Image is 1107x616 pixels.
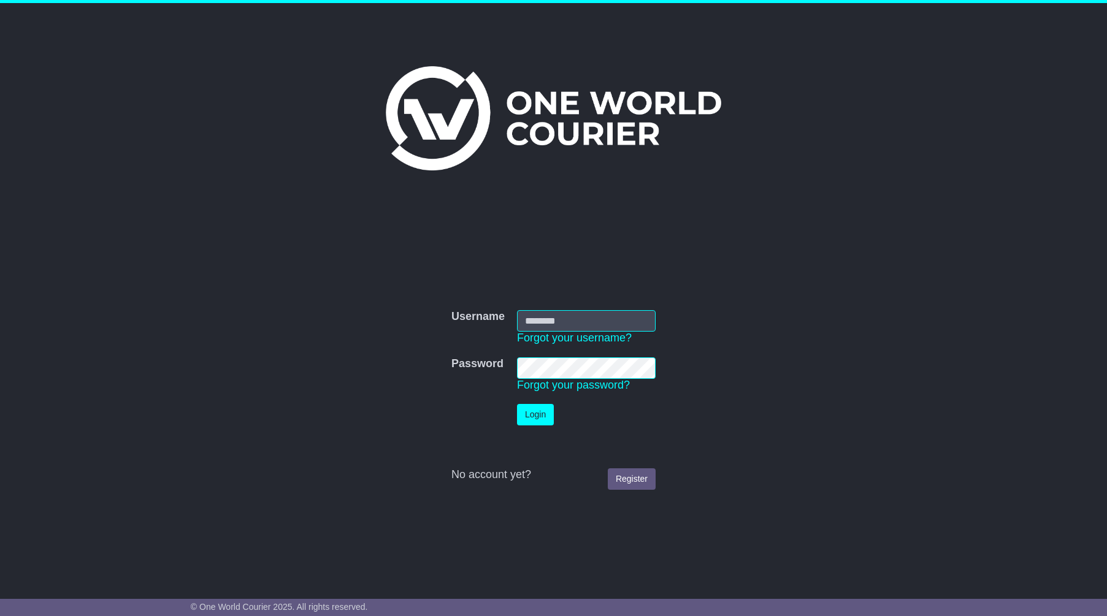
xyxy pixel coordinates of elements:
div: No account yet? [451,468,656,482]
label: Password [451,357,504,371]
span: © One World Courier 2025. All rights reserved. [191,602,368,612]
button: Login [517,404,554,425]
img: One World [386,66,721,170]
a: Forgot your password? [517,379,630,391]
label: Username [451,310,505,324]
a: Register [608,468,656,490]
a: Forgot your username? [517,332,632,344]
